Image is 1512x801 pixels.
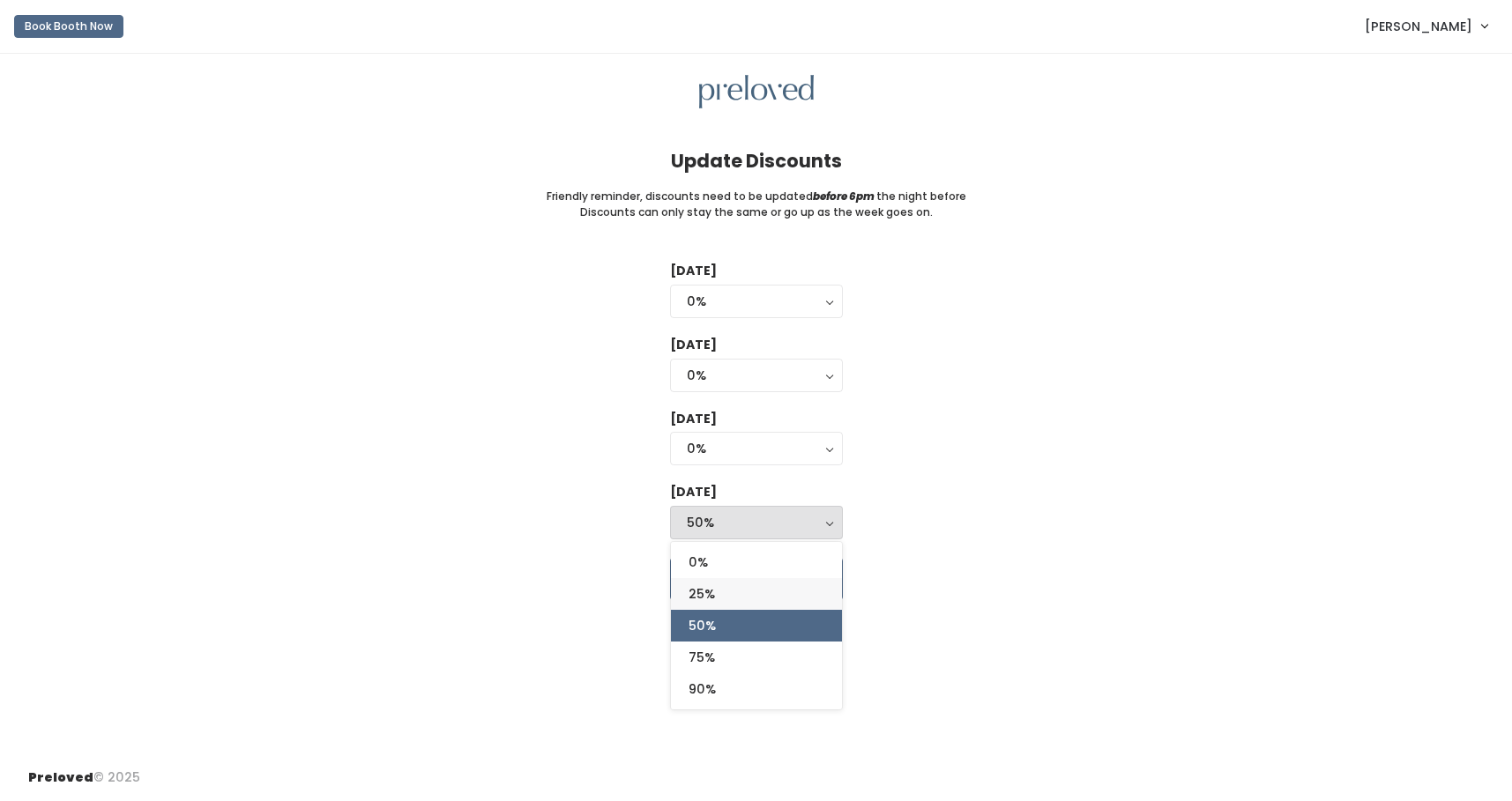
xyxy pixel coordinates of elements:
[687,513,826,532] div: 50%
[689,584,715,604] span: 25%
[670,336,717,354] label: [DATE]
[28,754,140,787] div: © 2025
[670,285,843,318] button: 0%
[689,553,708,572] span: 0%
[699,75,814,109] img: preloved logo
[670,359,843,392] button: 0%
[671,151,842,171] h4: Update Discounts
[687,439,826,458] div: 0%
[689,679,716,699] span: 90%
[689,648,715,667] span: 75%
[670,262,717,280] label: [DATE]
[1347,7,1505,45] a: [PERSON_NAME]
[687,292,826,311] div: 0%
[547,189,966,204] small: Friendly reminder, discounts need to be updated the night before
[670,410,717,428] label: [DATE]
[580,204,933,220] small: Discounts can only stay the same or go up as the week goes on.
[670,432,843,465] button: 0%
[14,15,123,38] button: Book Booth Now
[14,7,123,46] a: Book Booth Now
[813,189,875,204] i: before 6pm
[689,616,716,635] span: 50%
[28,768,93,786] span: Preloved
[1365,17,1472,36] span: [PERSON_NAME]
[687,366,826,385] div: 0%
[670,506,843,539] button: 50%
[670,483,717,501] label: [DATE]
